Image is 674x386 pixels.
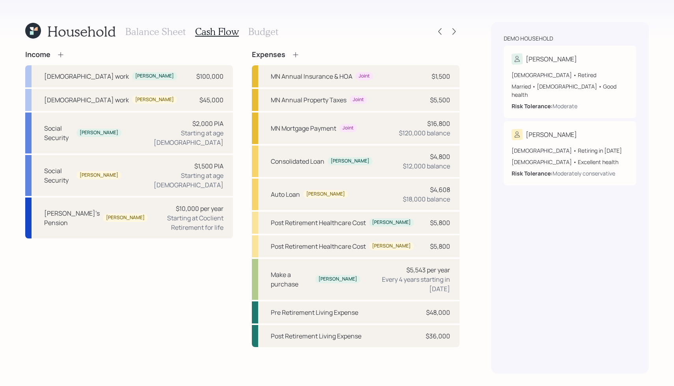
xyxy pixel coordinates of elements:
div: [PERSON_NAME] [372,219,411,226]
div: $5,800 [430,218,450,227]
h3: Balance Sheet [125,26,186,37]
div: MN Mortgage Payment [271,124,336,133]
div: Consolidated Loan [271,157,324,166]
div: Starting at age [DEMOGRAPHIC_DATA] [128,171,223,190]
div: Joint [343,125,354,131]
div: [PERSON_NAME] [135,73,174,79]
div: [PERSON_NAME] [80,172,118,179]
div: $10,000 per year [176,204,223,213]
div: Joint [353,96,364,103]
div: $1,500 PIA [194,161,223,171]
div: Joint [359,73,370,79]
h4: Income [25,50,50,59]
div: $5,500 [430,95,450,105]
div: [DEMOGRAPHIC_DATA] work [44,95,129,105]
div: $12,000 balance [403,161,450,171]
div: [PERSON_NAME] [372,243,411,249]
div: [PERSON_NAME] [80,129,118,136]
div: [DEMOGRAPHIC_DATA] • Retiring in [DATE] [512,146,628,155]
div: $36,000 [426,331,450,341]
div: [PERSON_NAME] [135,96,174,103]
div: [PERSON_NAME] [318,276,357,283]
div: [PERSON_NAME] [526,54,577,64]
div: [PERSON_NAME] [331,158,369,164]
div: [DEMOGRAPHIC_DATA] • Excellent health [512,158,628,166]
div: Moderate [553,102,577,110]
div: Moderately conservative [553,169,615,177]
div: $2,000 PIA [192,119,223,128]
h3: Cash Flow [195,26,239,37]
div: Every 4 years starting in [DATE] [367,275,450,294]
div: $48,000 [426,308,450,317]
div: [PERSON_NAME] [306,191,345,198]
div: $5,543 per year [406,265,450,275]
div: $100,000 [196,72,223,81]
h1: Household [47,23,116,40]
div: MN Annual Property Taxes [271,95,346,105]
div: Starting at age [DEMOGRAPHIC_DATA] [128,128,223,147]
div: Demo household [504,35,553,42]
div: $120,000 balance [399,128,450,138]
div: [PERSON_NAME]'s Pension [44,209,100,227]
div: Starting at Coclient Retirement for life [154,213,223,232]
h4: Expenses [252,50,285,59]
div: $16,800 [427,119,450,128]
div: $4,800 [430,152,450,161]
div: $18,000 balance [403,194,450,204]
div: Post Retirement Healthcare Cost [271,218,366,227]
div: Auto Loan [271,190,300,199]
div: Social Security [44,166,73,185]
div: Married • [DEMOGRAPHIC_DATA] • Good health [512,82,628,99]
div: Make a purchase [271,270,312,289]
div: Post Retirement Living Expense [271,331,361,341]
div: [PERSON_NAME] [526,130,577,139]
div: $5,800 [430,242,450,251]
div: [DEMOGRAPHIC_DATA] • Retired [512,71,628,79]
b: Risk Tolerance: [512,170,553,177]
div: Social Security [44,124,73,142]
div: Post Retirement Healthcare Cost [271,242,366,251]
h3: Budget [248,26,278,37]
div: Pre Retirement Living Expense [271,308,358,317]
div: $4,608 [430,185,450,194]
div: [PERSON_NAME] [106,214,145,221]
div: MN Annual Insurance & HOA [271,72,352,81]
div: $45,000 [199,95,223,105]
div: $1,500 [432,72,450,81]
b: Risk Tolerance: [512,102,553,110]
div: [DEMOGRAPHIC_DATA] work [44,72,129,81]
